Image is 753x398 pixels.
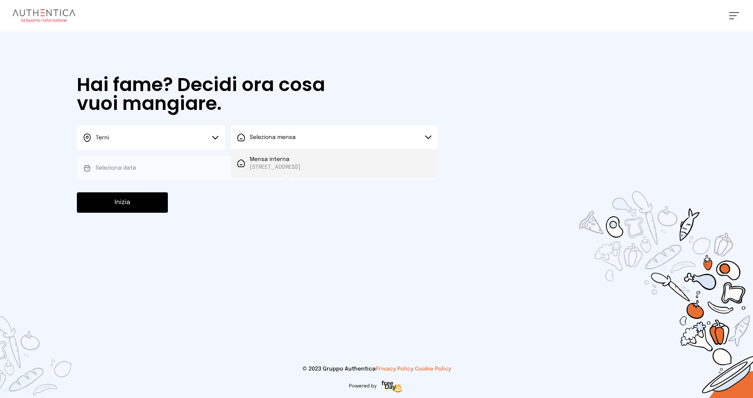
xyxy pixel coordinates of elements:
span: Powered by [349,383,376,389]
img: logo-freeday.3e08031.png [380,379,404,395]
p: © 2023 Gruppo Authentica [13,365,740,373]
button: Seleziona data [77,156,284,180]
span: [STREET_ADDRESS] [250,163,300,171]
button: Seleziona mensa [231,126,438,149]
span: Seleziona data [96,165,136,171]
span: Seleziona mensa [250,135,296,140]
button: Inizia [77,192,168,213]
a: Privacy Policy [376,366,413,372]
a: Cookie Policy [415,366,451,372]
span: Mensa interna [250,155,300,163]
